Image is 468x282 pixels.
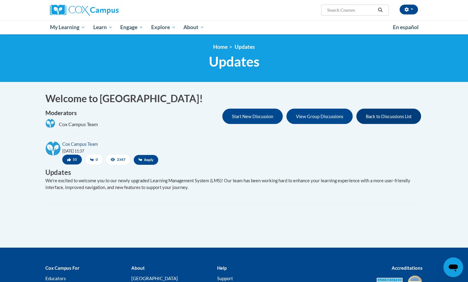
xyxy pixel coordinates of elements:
[45,168,418,177] h3: Updates
[89,20,117,34] a: Learn
[235,44,255,50] span: Updates
[62,141,98,147] a: Cox Campus Team
[183,24,204,31] span: About
[45,118,55,128] img: Cox Campus Team
[93,24,113,31] span: Learn
[86,155,102,164] span: 0
[62,155,82,164] button: 55
[45,276,66,281] a: Educators
[393,24,419,30] span: En español
[147,20,180,34] a: Explore
[443,257,463,277] iframe: Button to launch messaging window
[286,109,353,124] button: View Group Discussions
[62,149,84,153] small: [DATE] 11:37
[209,53,259,70] span: Updates
[131,276,178,281] a: [GEOGRAPHIC_DATA]
[120,24,143,31] span: Engage
[131,265,145,271] b: About
[134,155,158,165] span: Reply
[59,121,98,128] span: Cox Campus Team
[50,24,85,31] span: My Learning
[376,6,385,14] button: Search
[356,109,421,124] button: Back to Discussions List
[400,5,418,14] button: Account Settings
[222,109,283,124] button: Start New Discussion
[116,20,147,34] a: Engage
[45,141,61,156] img: Cox Campus Team
[389,21,423,34] a: En español
[50,5,119,16] img: Cox Campus
[392,265,423,271] b: Accreditations
[41,20,427,34] div: Main menu
[45,265,79,271] b: Cox Campus For
[106,155,130,164] span: 2347
[45,177,418,191] p: We're excited to welcome you to our newly upgraded Learning Management System (LMS)! Our team has...
[151,24,176,31] span: Explore
[213,44,228,50] a: Home
[46,20,89,34] a: My Learning
[217,265,227,271] b: Help
[327,6,376,14] input: Search Courses
[45,109,98,118] h4: Moderators
[45,92,423,106] h1: Welcome to [GEOGRAPHIC_DATA]!
[180,20,209,34] a: About
[217,276,233,281] a: Support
